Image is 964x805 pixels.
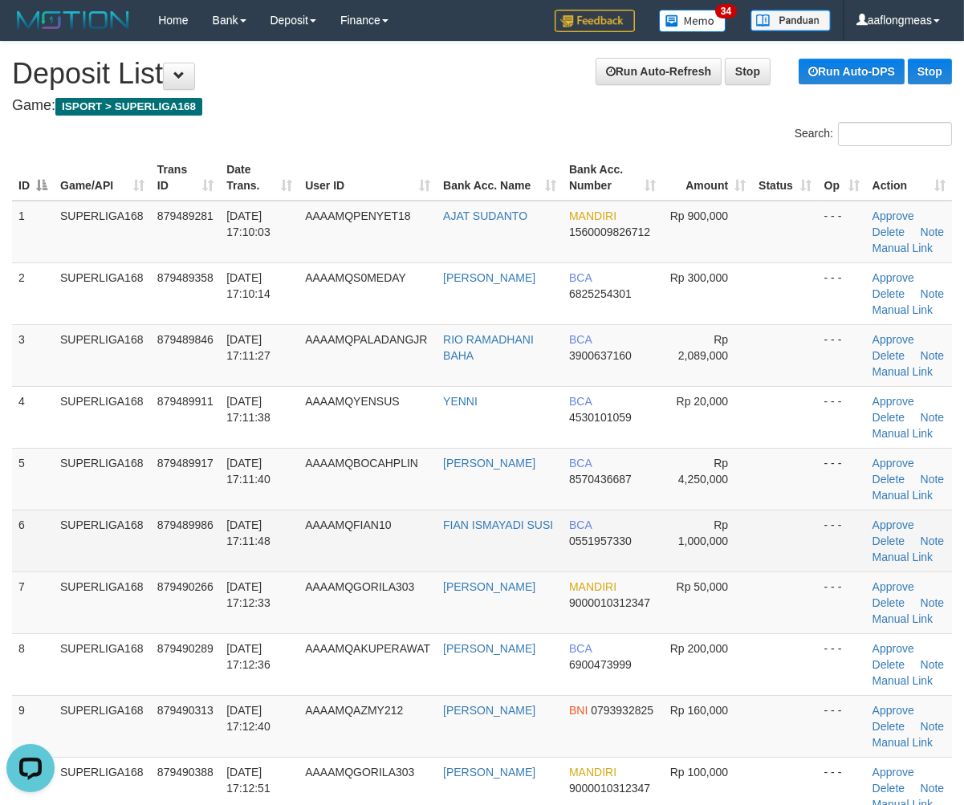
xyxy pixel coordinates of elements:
[305,766,414,779] span: AAAAMQGORILA303
[305,518,391,531] span: AAAAMQFIAN10
[226,518,270,547] span: [DATE] 17:11:48
[670,642,728,655] span: Rp 200,000
[872,333,914,346] a: Approve
[437,155,563,201] th: Bank Acc. Name: activate to sort column ascending
[872,720,905,733] a: Delete
[54,633,151,695] td: SUPERLIGA168
[678,333,728,362] span: Rp 2,089,000
[670,271,728,284] span: Rp 300,000
[908,59,952,84] a: Stop
[12,695,54,757] td: 9
[872,642,914,655] a: Approve
[866,155,952,201] th: Action: activate to sort column ascending
[872,674,933,687] a: Manual Link
[12,155,54,201] th: ID: activate to sort column descending
[725,58,771,85] a: Stop
[818,324,866,386] td: - - -
[799,59,905,84] a: Run Auto-DPS
[818,386,866,448] td: - - -
[678,518,728,547] span: Rp 1,000,000
[921,287,945,300] a: Note
[818,201,866,263] td: - - -
[569,782,650,795] span: Copy 9000010312347 to clipboard
[569,411,632,424] span: Copy 4530101059 to clipboard
[151,155,220,201] th: Trans ID: activate to sort column ascending
[569,457,592,470] span: BCA
[677,580,729,593] span: Rp 50,000
[872,303,933,316] a: Manual Link
[54,155,151,201] th: Game/API: activate to sort column ascending
[872,704,914,717] a: Approve
[818,695,866,757] td: - - -
[226,333,270,362] span: [DATE] 17:11:27
[157,209,214,222] span: 879489281
[872,365,933,378] a: Manual Link
[12,8,134,32] img: MOTION_logo.png
[569,642,592,655] span: BCA
[872,242,933,254] a: Manual Link
[818,155,866,201] th: Op: activate to sort column ascending
[555,10,635,32] img: Feedback.jpg
[226,766,270,795] span: [DATE] 17:12:51
[569,226,650,238] span: Copy 1560009826712 to clipboard
[12,324,54,386] td: 3
[226,704,270,733] span: [DATE] 17:12:40
[569,395,592,408] span: BCA
[872,427,933,440] a: Manual Link
[818,510,866,571] td: - - -
[12,98,952,114] h4: Game:
[54,448,151,510] td: SUPERLIGA168
[305,642,430,655] span: AAAAMQAKUPERAWAT
[872,349,905,362] a: Delete
[54,262,151,324] td: SUPERLIGA168
[563,155,662,201] th: Bank Acc. Number: activate to sort column ascending
[12,386,54,448] td: 4
[569,518,592,531] span: BCA
[921,782,945,795] a: Note
[818,571,866,633] td: - - -
[569,580,616,593] span: MANDIRI
[872,457,914,470] a: Approve
[157,704,214,717] span: 879490313
[662,155,752,201] th: Amount: activate to sort column ascending
[54,386,151,448] td: SUPERLIGA168
[670,209,728,222] span: Rp 900,000
[670,766,728,779] span: Rp 100,000
[872,473,905,486] a: Delete
[226,642,270,671] span: [DATE] 17:12:36
[220,155,299,201] th: Date Trans.: activate to sort column ascending
[921,535,945,547] a: Note
[157,766,214,779] span: 879490388
[872,766,914,779] a: Approve
[591,704,653,717] span: Copy 0793932825 to clipboard
[872,580,914,593] a: Approve
[569,349,632,362] span: Copy 3900637160 to clipboard
[569,704,588,717] span: BNI
[569,766,616,779] span: MANDIRI
[54,695,151,757] td: SUPERLIGA168
[921,596,945,609] a: Note
[12,633,54,695] td: 8
[872,209,914,222] a: Approve
[443,704,535,717] a: [PERSON_NAME]
[569,209,616,222] span: MANDIRI
[872,489,933,502] a: Manual Link
[921,349,945,362] a: Note
[12,201,54,263] td: 1
[569,473,632,486] span: Copy 8570436687 to clipboard
[659,10,726,32] img: Button%20Memo.svg
[157,457,214,470] span: 879489917
[921,226,945,238] a: Note
[569,333,592,346] span: BCA
[443,580,535,593] a: [PERSON_NAME]
[872,535,905,547] a: Delete
[299,155,437,201] th: User ID: activate to sort column ascending
[305,209,411,222] span: AAAAMQPENYET18
[54,571,151,633] td: SUPERLIGA168
[872,395,914,408] a: Approve
[6,6,55,55] button: Open LiveChat chat widget
[305,457,418,470] span: AAAAMQBOCAHPLIN
[305,704,403,717] span: AAAAMQAZMY212
[443,209,527,222] a: AJAT SUDANTO
[818,633,866,695] td: - - -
